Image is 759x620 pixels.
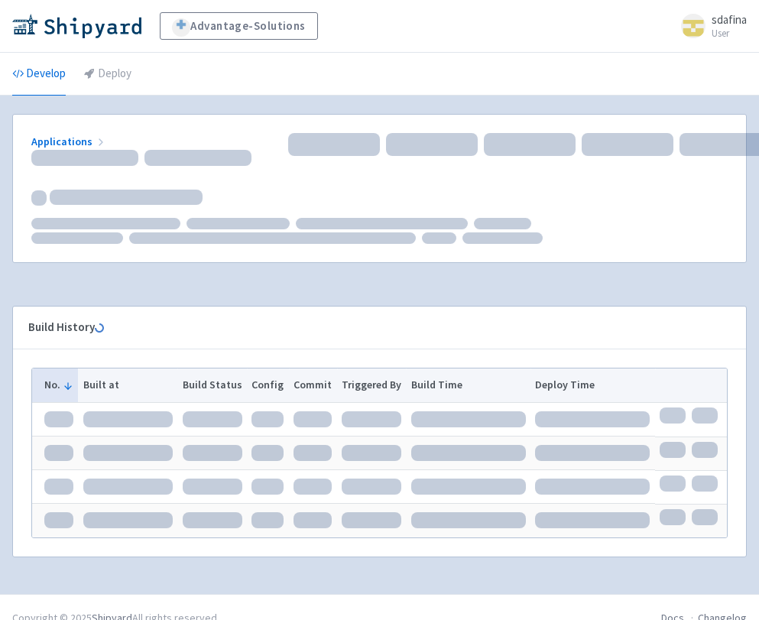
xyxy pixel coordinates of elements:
th: Commit [289,368,337,402]
span: sdafina [712,12,747,27]
th: Built at [78,368,177,402]
div: Build History [28,319,706,336]
th: Config [247,368,289,402]
a: Develop [12,53,66,96]
button: No. [44,377,73,393]
th: Build Time [406,368,530,402]
a: Deploy [84,53,131,96]
a: Applications [31,135,107,148]
small: User [712,28,747,38]
a: Advantage-Solutions [160,12,318,40]
th: Build Status [177,368,247,402]
img: Shipyard logo [12,14,141,38]
th: Triggered By [337,368,407,402]
th: Deploy Time [530,368,655,402]
a: sdafina User [672,14,747,38]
